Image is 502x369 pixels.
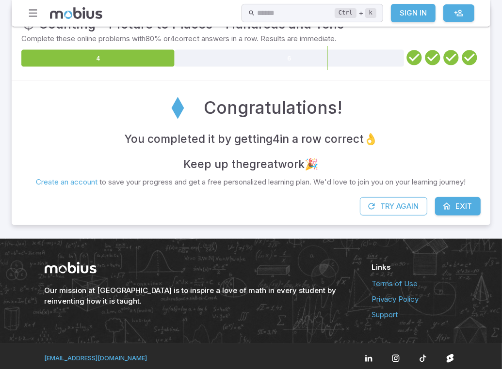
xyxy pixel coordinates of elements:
[125,130,378,148] h4: You completed it by getting 4 in a row correct 👌
[360,197,427,215] button: Try Again
[372,294,458,305] a: Privacy Policy
[45,354,147,362] a: [EMAIL_ADDRESS][DOMAIN_NAME]
[372,262,458,273] h6: Links
[391,4,436,22] a: Sign In
[372,309,458,320] a: Support
[435,197,481,215] a: Exit
[204,95,342,121] h2: Congratulations!
[455,201,472,212] span: Exit
[36,177,98,186] a: Create an account
[21,33,481,44] p: Complete these online problems with 80 % or 4 correct answers in a row. Results are immediate.
[365,8,376,18] kbd: k
[45,285,349,307] h6: Our mission at [GEOGRAPHIC_DATA] is to inspire a love of math in every student by reinventing how...
[372,278,458,289] a: Terms of Use
[184,155,319,173] h4: Keep up the great work 🎉
[36,177,466,187] p: to save your progress and get a free personalized learning plan. We'd love to join you on your le...
[335,7,376,19] div: +
[335,8,356,18] kbd: Ctrl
